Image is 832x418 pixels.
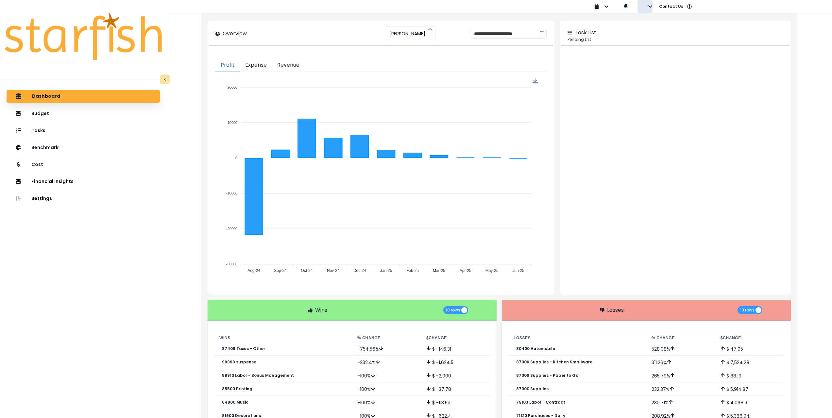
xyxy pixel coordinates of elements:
[607,306,624,314] p: Losses
[740,306,755,314] span: 10 rows
[223,30,247,38] p: Overview
[274,269,287,273] tspan: Sep-24
[31,145,59,150] p: Benchmark
[226,192,237,195] tspan: -10000
[352,396,421,409] td: -100 %
[516,400,565,405] p: 75103 Labor - Contract
[421,396,490,409] td: $ -113.59
[7,158,160,171] button: Cost
[516,413,565,418] p: 71120 Purchases - Dairy
[646,342,715,356] td: 528.08 %
[228,85,238,89] tspan: 20000
[646,382,715,396] td: 232.37 %
[513,269,525,273] tspan: Jun-25
[646,334,715,342] th: % Change
[516,346,555,351] p: 80400 Automobile
[7,90,160,103] button: Dashboard
[646,369,715,382] td: 265.79 %
[226,262,237,266] tspan: -30000
[485,269,499,273] tspan: May-25
[516,373,578,378] p: 87009 Supplies - Paper to Go
[446,306,460,314] span: 10 rows
[352,342,421,356] td: -754.56 %
[7,124,160,137] button: Tasks
[31,162,43,167] p: Cost
[421,342,490,356] td: $ -146.31
[352,382,421,396] td: -100 %
[240,59,272,72] button: Expense
[380,269,392,273] tspan: Jan-25
[715,342,784,356] td: $ 47.95
[222,346,265,351] p: 87409 Taxes - Other
[222,400,248,405] p: 84800 Music
[460,269,471,273] tspan: Apr-25
[389,27,425,41] span: [PERSON_NAME]
[247,269,260,273] tspan: Aug-24
[568,37,783,42] p: Pending List
[352,369,421,382] td: -100 %
[222,387,252,391] p: 85500 Printing
[315,306,327,314] p: Wins
[352,334,421,342] th: % Change
[235,156,237,160] tspan: 0
[327,269,340,273] tspan: Nov-24
[715,382,784,396] td: $ 5,914.87
[32,93,60,99] p: Dashboard
[352,356,421,369] td: -232.4 %
[7,141,160,154] button: Benchmark
[228,121,238,125] tspan: 10000
[7,175,160,188] button: Financial Insights
[646,396,715,409] td: 230.71 %
[421,356,490,369] td: $ -1,624.5
[421,369,490,382] td: $ -2,000
[508,334,646,342] th: Losses
[222,373,294,378] p: 88910 Labor - Bonus Management
[226,227,237,231] tspan: -20000
[272,59,305,72] button: Revenue
[215,59,240,72] button: Profit
[433,269,445,273] tspan: Mar-25
[7,192,160,205] button: Settings
[715,369,784,382] td: $ 88.19
[7,107,160,120] button: Budget
[31,128,45,133] p: Tasks
[516,387,549,391] p: 87000 Supplies
[516,360,592,364] p: 87006 Supplies - Kitchen Smallware
[715,334,784,342] th: $ Change
[533,78,538,84] div: Menu
[31,111,49,116] p: Budget
[222,413,261,418] p: 81600 Decorations
[406,269,419,273] tspan: Feb-25
[646,356,715,369] td: 311.26 %
[715,356,784,369] td: $ 7,524.28
[421,334,490,342] th: $ Change
[353,269,366,273] tspan: Dec-24
[222,360,256,364] p: 99999 suspense
[715,396,784,409] td: $ 4,068.9
[301,269,313,273] tspan: Oct-24
[533,78,538,84] img: Download Profit
[575,29,596,37] p: Task List
[214,334,352,342] th: Wins
[421,382,490,396] td: $ -37.78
